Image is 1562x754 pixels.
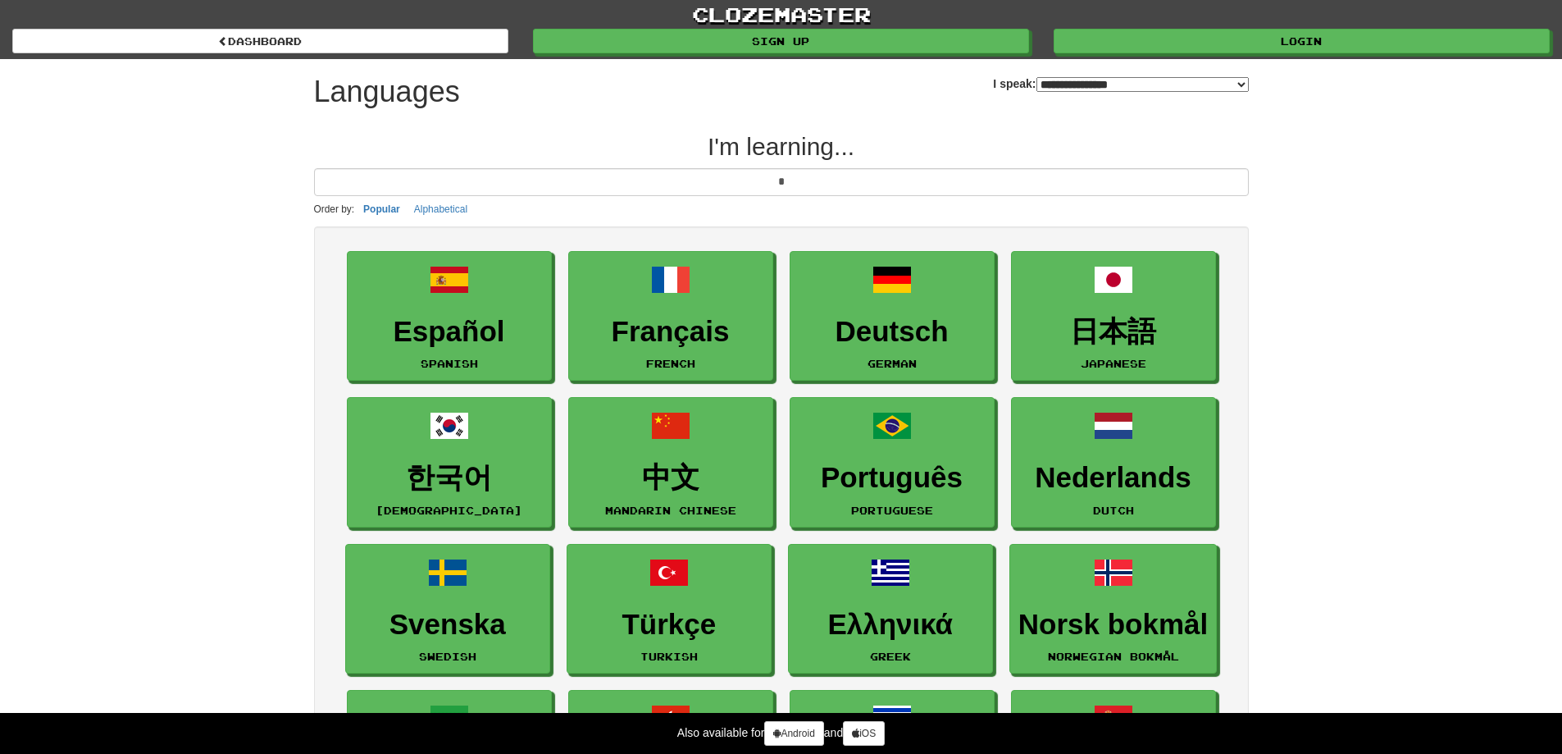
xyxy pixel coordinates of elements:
[764,721,823,746] a: Android
[409,200,472,218] button: Alphabetical
[1020,462,1207,494] h3: Nederlands
[1093,505,1134,516] small: Dutch
[1009,544,1217,674] a: Norsk bokmålNorwegian Bokmål
[843,721,885,746] a: iOS
[1018,609,1208,641] h3: Norsk bokmål
[1081,358,1146,369] small: Japanese
[358,200,405,218] button: Popular
[12,29,508,53] a: dashboard
[356,316,543,348] h3: Español
[314,133,1249,160] h2: I'm learning...
[576,609,763,641] h3: Türkçe
[1054,29,1550,53] a: Login
[646,358,695,369] small: French
[788,544,993,674] a: ΕλληνικάGreek
[868,358,917,369] small: German
[577,462,764,494] h3: 中文
[314,75,460,108] h1: Languages
[799,316,986,348] h3: Deutsch
[533,29,1029,53] a: Sign up
[568,397,773,528] a: 中文Mandarin Chinese
[1036,77,1249,92] select: I speak:
[345,544,550,674] a: SvenskaSwedish
[797,609,984,641] h3: Ελληνικά
[790,397,995,528] a: PortuguêsPortuguese
[577,316,764,348] h3: Français
[354,609,541,641] h3: Svenska
[347,397,552,528] a: 한국어[DEMOGRAPHIC_DATA]
[347,251,552,382] a: EspañolSpanish
[799,462,986,494] h3: Português
[1011,251,1216,382] a: 日本語Japanese
[993,75,1248,92] label: I speak:
[1011,397,1216,528] a: NederlandsDutch
[640,651,698,662] small: Turkish
[421,358,478,369] small: Spanish
[567,544,772,674] a: TürkçeTurkish
[568,251,773,382] a: FrançaisFrench
[851,505,933,516] small: Portuguese
[870,651,911,662] small: Greek
[1048,651,1179,662] small: Norwegian Bokmål
[790,251,995,382] a: DeutschGerman
[356,462,543,494] h3: 한국어
[419,651,476,662] small: Swedish
[1020,316,1207,348] h3: 日本語
[605,505,736,516] small: Mandarin Chinese
[376,505,522,516] small: [DEMOGRAPHIC_DATA]
[314,203,355,215] small: Order by:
